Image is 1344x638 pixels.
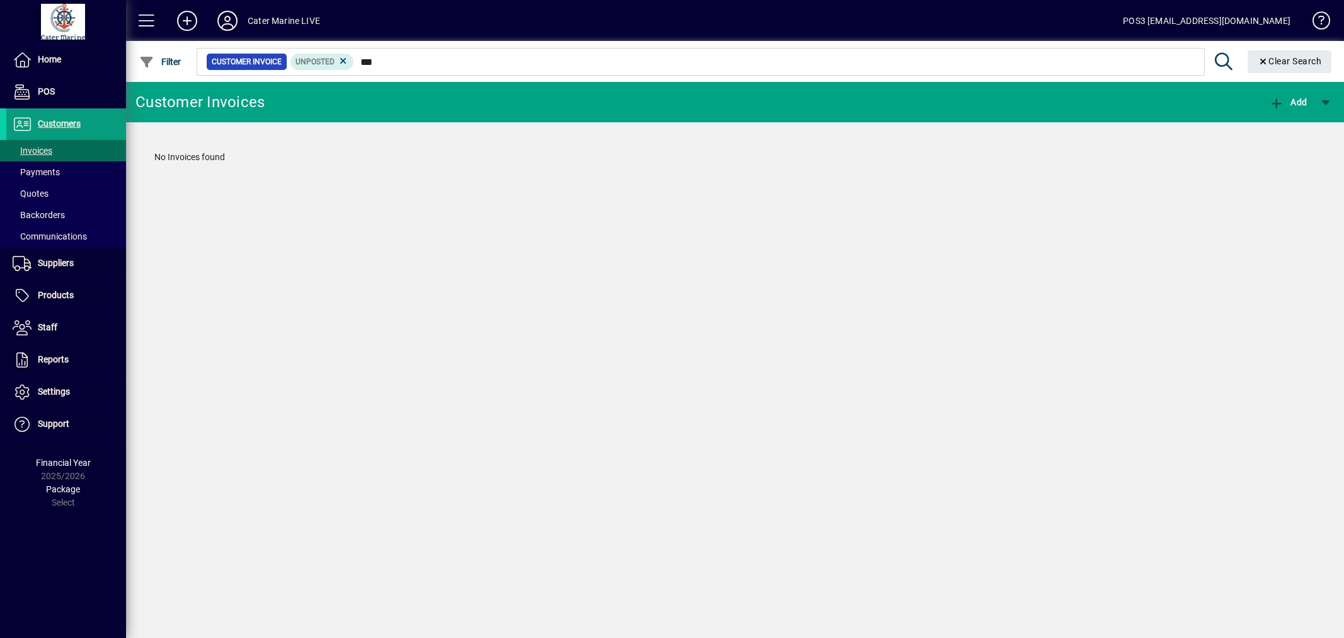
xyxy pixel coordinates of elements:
span: Add [1269,97,1307,107]
span: Products [38,290,74,300]
div: No Invoices found [142,138,1328,177]
button: Add [167,9,207,32]
div: POS3 [EMAIL_ADDRESS][DOMAIN_NAME] [1123,11,1290,31]
span: Unposted [296,57,335,66]
a: Home [6,44,126,76]
span: POS [38,86,55,96]
div: Customer Invoices [135,92,265,112]
a: Quotes [6,183,126,204]
span: Clear Search [1258,56,1322,66]
button: Profile [207,9,248,32]
a: Support [6,409,126,440]
div: Cater Marine LIVE [248,11,320,31]
button: Add [1266,91,1310,113]
a: Products [6,280,126,311]
a: Backorders [6,204,126,226]
span: Suppliers [38,258,74,268]
button: Clear [1248,50,1332,73]
span: Quotes [13,188,49,199]
button: Filter [136,50,185,73]
span: Financial Year [36,458,91,468]
span: Home [38,54,61,64]
a: Payments [6,161,126,183]
span: Package [46,484,80,494]
a: Settings [6,376,126,408]
span: Invoices [13,146,52,156]
a: Reports [6,344,126,376]
a: Knowledge Base [1303,3,1328,43]
mat-chip: Customer Invoice Status: Unposted [290,54,354,70]
a: Staff [6,312,126,344]
a: POS [6,76,126,108]
span: Settings [38,386,70,397]
a: Suppliers [6,248,126,279]
span: Reports [38,354,69,364]
span: Backorders [13,210,65,220]
span: Payments [13,167,60,177]
span: Filter [139,57,181,67]
span: Customer Invoice [212,55,282,68]
span: Customers [38,119,81,129]
a: Invoices [6,140,126,161]
span: Support [38,419,69,429]
span: Communications [13,231,87,241]
span: Staff [38,322,57,332]
a: Communications [6,226,126,247]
